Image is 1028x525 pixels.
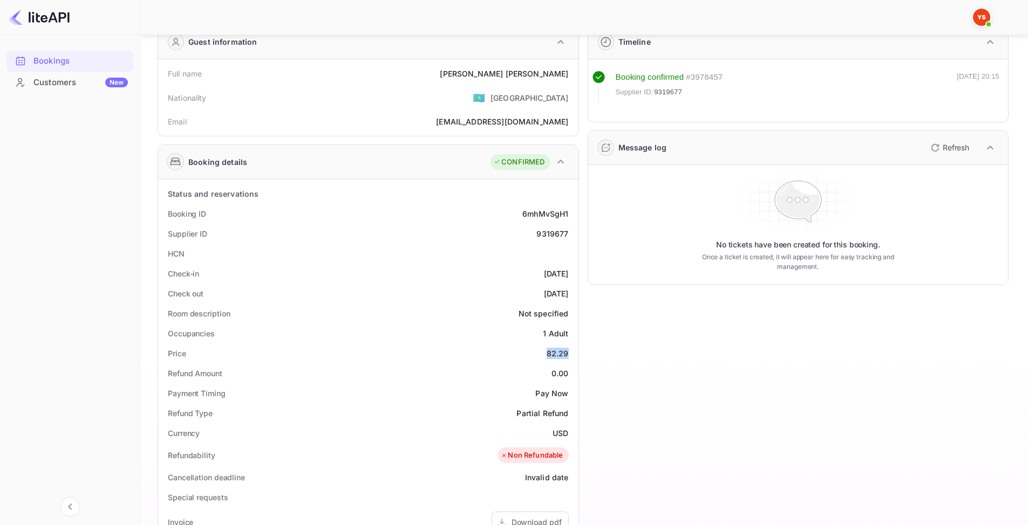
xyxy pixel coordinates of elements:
[168,472,245,483] div: Cancellation deadline
[973,9,990,26] img: Yandex Support
[168,427,200,439] div: Currency
[6,51,133,71] a: Bookings
[516,407,568,419] div: Partial Refund
[957,71,999,102] div: [DATE] 20:15
[168,450,215,461] div: Refundability
[105,78,128,87] div: New
[547,348,569,359] div: 82.29
[168,68,202,79] div: Full name
[525,472,569,483] div: Invalid date
[493,157,544,168] div: CONFIRMED
[6,72,133,92] a: CustomersNew
[60,497,80,516] button: Collapse navigation
[168,92,207,103] div: Nationality
[491,92,569,103] div: [GEOGRAPHIC_DATA]
[543,328,568,339] div: 1 Adult
[188,156,247,168] div: Booking details
[168,248,185,259] div: HCN
[553,427,568,439] div: USD
[686,71,723,84] div: # 3978457
[552,368,569,379] div: 0.00
[716,239,880,250] p: No tickets have been created for this booking.
[168,308,230,319] div: Room description
[436,116,568,127] div: [EMAIL_ADDRESS][DOMAIN_NAME]
[168,208,206,219] div: Booking ID
[536,228,568,239] div: 9319677
[6,72,133,93] div: CustomersNew
[522,208,568,219] div: 6mhMvSgH1
[6,51,133,72] div: Bookings
[168,348,186,359] div: Price
[473,88,485,107] span: United States
[168,388,226,399] div: Payment Timing
[188,36,257,47] div: Guest information
[544,288,569,299] div: [DATE]
[544,268,569,279] div: [DATE]
[168,228,207,239] div: Supplier ID
[440,68,568,79] div: [PERSON_NAME] [PERSON_NAME]
[618,142,667,153] div: Message log
[168,407,213,419] div: Refund Type
[168,268,199,279] div: Check-in
[654,87,682,98] span: 9319677
[168,288,203,299] div: Check out
[616,87,653,98] span: Supplier ID:
[9,9,70,26] img: LiteAPI logo
[943,142,969,153] p: Refresh
[168,188,258,199] div: Status and reservations
[685,252,911,272] p: Once a ticket is created, it will appear here for easy tracking and management.
[535,388,568,399] div: Pay Now
[33,77,128,89] div: Customers
[33,55,128,67] div: Bookings
[924,139,973,156] button: Refresh
[168,116,187,127] div: Email
[616,71,684,84] div: Booking confirmed
[618,36,651,47] div: Timeline
[168,328,215,339] div: Occupancies
[519,308,569,319] div: Not specified
[168,492,228,503] div: Special requests
[500,450,563,461] div: Non Refundable
[168,368,222,379] div: Refund Amount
